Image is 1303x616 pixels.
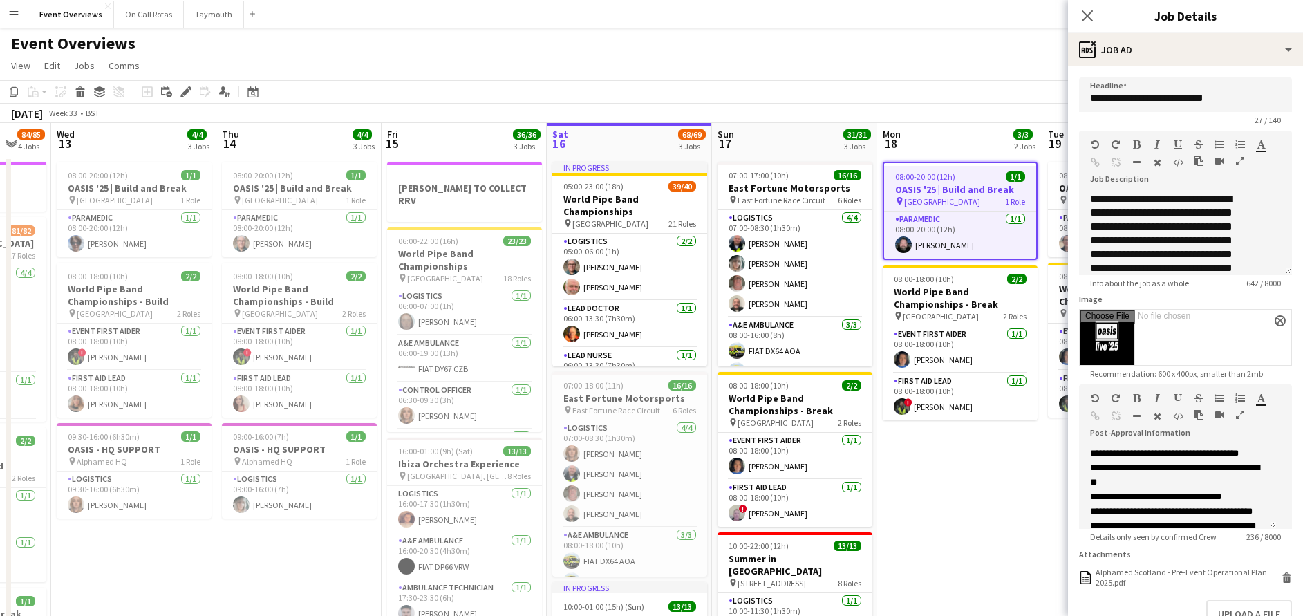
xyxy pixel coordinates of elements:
app-job-card: 08:00-18:00 (10h)2/2World Pipe Band Championships - Build [GEOGRAPHIC_DATA]2 RolesEvent First Aid... [57,263,212,418]
span: 2/2 [1007,274,1027,284]
app-card-role: First Aid Lead1/108:00-18:00 (10h)![PERSON_NAME] [883,373,1038,420]
div: 08:00-20:00 (12h)1/1OASIS '25 | Build and Break [GEOGRAPHIC_DATA]1 RoleParamedic1/108:00-20:00 (1... [883,162,1038,260]
app-job-card: 08:00-20:00 (12h)1/1OASIS '25 | Build and Break [GEOGRAPHIC_DATA]1 RoleParamedic1/108:00-20:00 (1... [222,162,377,257]
span: 07:00-17:00 (10h) [729,170,789,180]
app-job-card: 07:00-18:00 (11h)16/16East Fortune Motorsports East Fortune Race Circuit6 RolesLogistics4/407:00-... [552,372,707,577]
app-job-card: 08:00-18:00 (10h)2/2World Pipe Band Championships - Break [GEOGRAPHIC_DATA]2 RolesEvent First Aid... [883,265,1038,420]
span: Sun [718,128,734,140]
span: 16/16 [668,380,696,391]
button: Insert video [1215,156,1224,167]
div: 08:00-20:00 (12h)1/1OASIS '25 | Build and Break [GEOGRAPHIC_DATA]1 RoleParamedic1/108:00-20:00 (1... [57,162,212,257]
h3: World Pipe Band Championships [552,193,707,218]
span: 13/13 [668,601,696,612]
app-card-role: Event First Aider1/108:00-18:00 (10h)[PERSON_NAME] [718,433,872,480]
span: Thu [222,128,239,140]
app-card-role: Event First Aider1/108:00-18:00 (10h)[PERSON_NAME] [883,326,1038,373]
app-card-role: Logistics1/106:00-07:00 (1h)[PERSON_NAME] [387,288,542,335]
button: HTML Code [1173,157,1183,168]
span: 4/4 [353,129,372,140]
span: 642 / 8000 [1235,278,1292,288]
span: 08:00-20:00 (12h) [233,170,293,180]
span: 18 Roles [503,273,531,283]
h3: World Pipe Band Championships - Break [883,286,1038,310]
app-job-card: 08:00-18:00 (10h)2/2World Pipe Band Championships - Build [GEOGRAPHIC_DATA]2 RolesEvent First Aid... [222,263,377,418]
app-job-card: In progress05:00-23:00 (18h)39/40World Pipe Band Championships [GEOGRAPHIC_DATA]21 RolesLogistics... [552,162,707,366]
app-job-card: 09:30-16:00 (6h30m)1/1OASIS - HQ SUPPORT Alphamed HQ1 RoleLogistics1/109:30-16:00 (6h30m)[PERSON_... [57,423,212,519]
span: [GEOGRAPHIC_DATA] [738,418,814,428]
div: BST [86,108,100,118]
span: 1/1 [346,170,366,180]
button: Horizontal Line [1132,157,1141,168]
div: [DATE] [11,106,43,120]
span: 09:30-16:00 (6h30m) [68,431,140,442]
app-card-role: Paramedic1/108:00-20:00 (12h)[PERSON_NAME] [222,210,377,257]
span: 36/36 [513,129,541,140]
app-card-role: Event First Aider1/108:00-18:00 (10h)[PERSON_NAME] [1048,324,1203,371]
span: [GEOGRAPHIC_DATA] [407,273,483,283]
span: 1 Role [346,456,366,467]
span: 39/40 [668,181,696,192]
a: Edit [39,57,66,75]
app-job-card: 08:00-20:00 (12h)1/1OASIS '25 | Build and Break [GEOGRAPHIC_DATA]1 RoleParamedic1/108:00-20:00 (1... [1048,162,1203,257]
span: 14 [220,136,239,151]
span: 2/2 [346,271,366,281]
h3: East Fortune Motorsports [718,182,872,194]
label: Attachments [1079,549,1131,559]
app-job-card: 06:00-22:00 (16h)23/23World Pipe Band Championships [GEOGRAPHIC_DATA]18 RolesLogistics1/106:00-07... [387,227,542,432]
app-job-card: 08:00-18:00 (10h)2/2World Pipe Band Championships - Break [GEOGRAPHIC_DATA]2 RolesEvent First Aid... [718,372,872,527]
app-card-role: A&E Ambulance1/116:00-20:30 (4h30m)FIAT DP66 VRW [387,533,542,580]
button: Horizontal Line [1132,411,1141,422]
span: [GEOGRAPHIC_DATA] [77,195,153,205]
h3: Summer in [GEOGRAPHIC_DATA] [718,552,872,577]
button: Ordered List [1235,139,1245,150]
span: 81/82 [8,225,35,236]
button: Bold [1132,393,1141,404]
app-card-role: First Aid Lead1/108:00-18:00 (10h)![PERSON_NAME] [718,480,872,527]
span: 1 Role [180,195,200,205]
span: 27 / 140 [1244,115,1292,125]
button: Italic [1152,139,1162,150]
div: [PERSON_NAME] TO COLLECT RRV [387,162,542,222]
span: 8 Roles [838,578,861,588]
span: 2 Roles [838,418,861,428]
span: 10:00-22:00 (12h) [729,541,789,551]
span: 16:00-01:00 (9h) (Sat) [398,446,473,456]
div: In progress [552,162,707,173]
h3: World Pipe Band Championships - Break [1048,283,1203,308]
span: 06:00-22:00 (16h) [398,236,458,246]
button: Text Color [1256,393,1266,404]
button: Strikethrough [1194,139,1203,150]
app-card-role: Control Officer1/106:30-09:30 (3h)[PERSON_NAME] [387,382,542,429]
span: Comms [109,59,140,72]
span: 08:00-18:00 (10h) [68,271,128,281]
span: Edit [44,59,60,72]
h3: East Fortune Motorsports [552,392,707,404]
span: 08:00-20:00 (12h) [1059,170,1119,180]
span: ! [904,398,912,407]
div: 2 Jobs [1014,141,1035,151]
app-job-card: 09:00-16:00 (7h)1/1OASIS - HQ SUPPORT Alphamed HQ1 RoleLogistics1/109:00-16:00 (7h)[PERSON_NAME] [222,423,377,519]
span: 6 Roles [838,195,861,205]
div: In progress [552,582,707,593]
div: 4 Jobs [18,141,44,151]
div: 08:00-18:00 (10h)2/2World Pipe Band Championships - Break [GEOGRAPHIC_DATA]2 RolesEvent First Aid... [1048,263,1203,418]
span: 2/2 [842,380,861,391]
span: 1 Role [1005,196,1025,207]
button: Event Overviews [28,1,114,28]
span: Alphamed HQ [242,456,292,467]
app-card-role: Event First Aider1/108:00-18:00 (10h)![PERSON_NAME] [222,324,377,371]
app-card-role: First Aid Lead1/108:00-18:00 (10h)[PERSON_NAME] [222,371,377,418]
span: 2 Roles [177,308,200,319]
span: Info about the job as a whole [1079,278,1200,288]
span: Wed [57,128,75,140]
app-card-role: Logistics4/407:00-08:30 (1h30m)[PERSON_NAME][PERSON_NAME][PERSON_NAME][PERSON_NAME] [552,420,707,528]
span: 13 [55,136,75,151]
div: 3 Jobs [679,141,705,151]
span: 2/2 [181,271,200,281]
span: 13/13 [834,541,861,551]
